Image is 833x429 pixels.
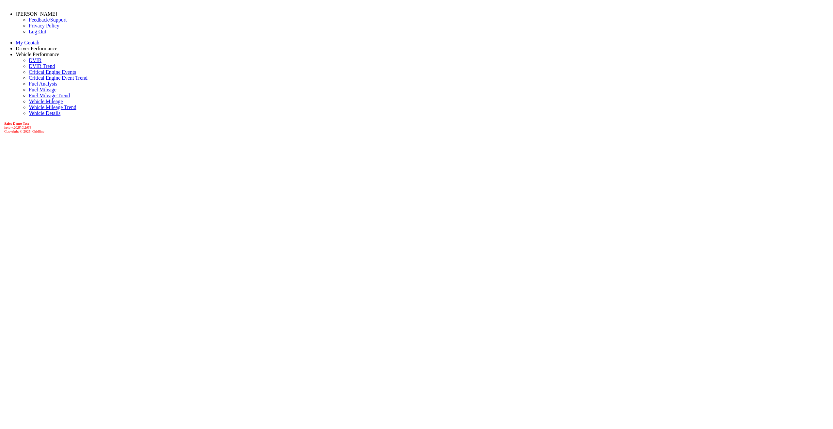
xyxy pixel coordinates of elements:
a: DVIR Trend [29,63,55,69]
a: Vehicle Mileage Trend [29,104,76,110]
b: Sales Demo Test [4,121,29,125]
a: Critical Engine Events [29,69,76,75]
i: beta v.2025.6.2633 [4,125,32,129]
a: Log Out [29,29,46,34]
a: Fuel Mileage Trend [29,93,70,98]
a: Feedback/Support [29,17,67,23]
div: Copyright © 2025, Gridline [4,121,830,133]
a: My Geotab [16,40,39,45]
a: Vehicle Details [29,110,60,116]
a: Critical Engine Event Trend [29,75,87,81]
a: Driver Performance [16,46,57,51]
a: Vehicle Mileage [29,99,63,104]
a: Fuel Mileage [29,87,56,92]
a: [PERSON_NAME] [16,11,57,17]
a: Fuel Analysis [29,81,57,87]
a: Privacy Policy [29,23,59,28]
a: Vehicle Performance [16,52,59,57]
a: DVIR [29,57,41,63]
